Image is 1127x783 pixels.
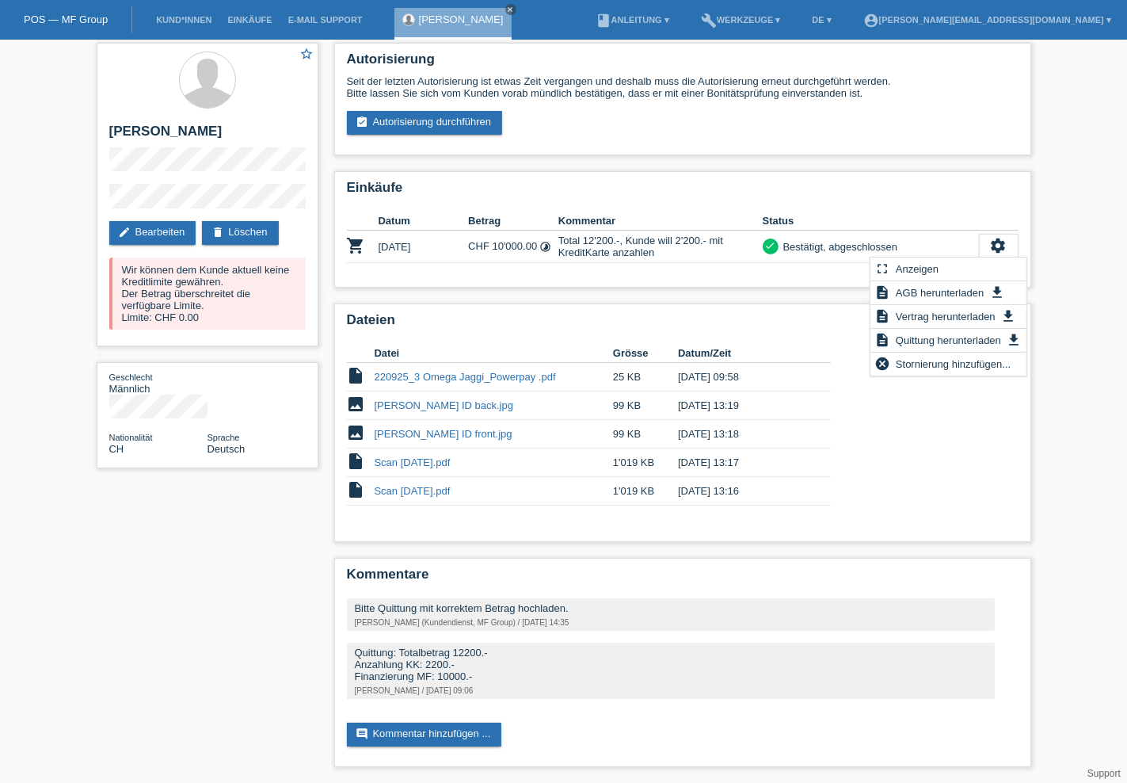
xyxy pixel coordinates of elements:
i: get_app [989,285,1005,300]
th: Grösse [613,344,678,363]
span: AGB herunterladen [893,283,986,302]
a: editBearbeiten [109,221,196,245]
th: Datum/Zeit [678,344,808,363]
h2: Autorisierung [347,52,1018,75]
td: [DATE] 13:16 [678,477,808,506]
td: CHF 10'000.00 [468,231,558,263]
a: [PERSON_NAME] ID front.jpg [375,428,512,440]
span: Anzeigen [893,259,941,278]
i: POSP00027850 [347,236,366,255]
h2: Einkäufe [347,180,1018,204]
a: Scan [DATE].pdf [375,456,451,468]
i: fullscreen [874,261,890,277]
div: Wir können dem Kunde aktuell keine Kreditlimite gewähren. Der Betrag überschreitet die verfügbare... [109,258,306,330]
div: [PERSON_NAME] (Kundendienst, MF Group) / [DATE] 14:35 [355,618,987,627]
span: Geschlecht [109,372,153,382]
a: 220925_3 Omega Jaggi_Powerpay .pdf [375,371,556,383]
td: [DATE] 13:18 [678,420,808,449]
a: commentKommentar hinzufügen ... [347,723,502,747]
i: insert_drive_file [347,452,366,471]
i: build [701,13,717,29]
td: [DATE] 13:19 [678,391,808,420]
th: Datei [375,344,613,363]
h2: Kommentare [347,567,1018,590]
td: [DATE] [379,231,469,263]
div: Männlich [109,371,208,395]
i: star_border [300,47,314,61]
a: Einkäufe [219,15,280,25]
a: [PERSON_NAME] ID back.jpg [375,399,514,411]
a: DE ▾ [804,15,839,25]
span: Nationalität [109,433,153,442]
div: [PERSON_NAME] / [DATE] 09:06 [355,686,987,695]
span: Deutsch [208,443,246,455]
span: Sprache [208,433,240,442]
td: 25 KB [613,363,678,391]
td: [DATE] 13:17 [678,449,808,477]
a: POS — MF Group [24,13,108,25]
i: insert_drive_file [347,480,366,499]
i: check [765,240,776,251]
i: close [507,6,515,13]
i: delete [211,226,224,239]
a: E-Mail Support [280,15,371,25]
i: description [874,285,890,300]
span: Schweiz [109,443,124,455]
a: Support [1087,768,1121,779]
i: assignment_turned_in [356,116,369,128]
i: edit [119,226,131,239]
a: Scan [DATE].pdf [375,485,451,497]
td: [DATE] 09:58 [678,363,808,391]
i: Fixe Raten (36 Raten) [539,241,551,253]
td: 1'019 KB [613,477,678,506]
td: 1'019 KB [613,449,678,477]
h2: Dateien [347,312,1018,336]
th: Kommentar [558,212,763,231]
td: Total 12'200.-, Kunde will 2'200.- mit KreditKarte anzahlen [558,231,763,263]
i: settings [990,237,1007,254]
div: Seit der letzten Autorisierung ist etwas Zeit vergangen und deshalb muss die Autorisierung erneut... [347,75,1018,99]
i: book [596,13,611,29]
th: Betrag [468,212,558,231]
i: insert_drive_file [347,366,366,385]
h2: [PERSON_NAME] [109,124,306,147]
th: Status [763,212,979,231]
i: image [347,423,366,442]
a: Kund*innen [148,15,219,25]
i: comment [356,728,369,740]
a: assignment_turned_inAutorisierung durchführen [347,111,503,135]
i: image [347,395,366,414]
div: Quittung: Totalbetrag 12200.- Anzahlung KK: 2200.- Finanzierung MF: 10000.- [355,647,987,682]
a: close [505,4,516,15]
div: Bestätigt, abgeschlossen [779,239,898,255]
th: Datum [379,212,469,231]
a: star_border [300,47,314,63]
td: 99 KB [613,420,678,449]
a: buildWerkzeuge ▾ [693,15,789,25]
a: [PERSON_NAME] [419,13,504,25]
div: Bitte Quittung mit korrektem Betrag hochladen. [355,602,987,614]
i: account_circle [863,13,879,29]
a: bookAnleitung ▾ [588,15,677,25]
a: deleteLöschen [202,221,278,245]
td: 99 KB [613,391,678,420]
a: account_circle[PERSON_NAME][EMAIL_ADDRESS][DOMAIN_NAME] ▾ [855,15,1119,25]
